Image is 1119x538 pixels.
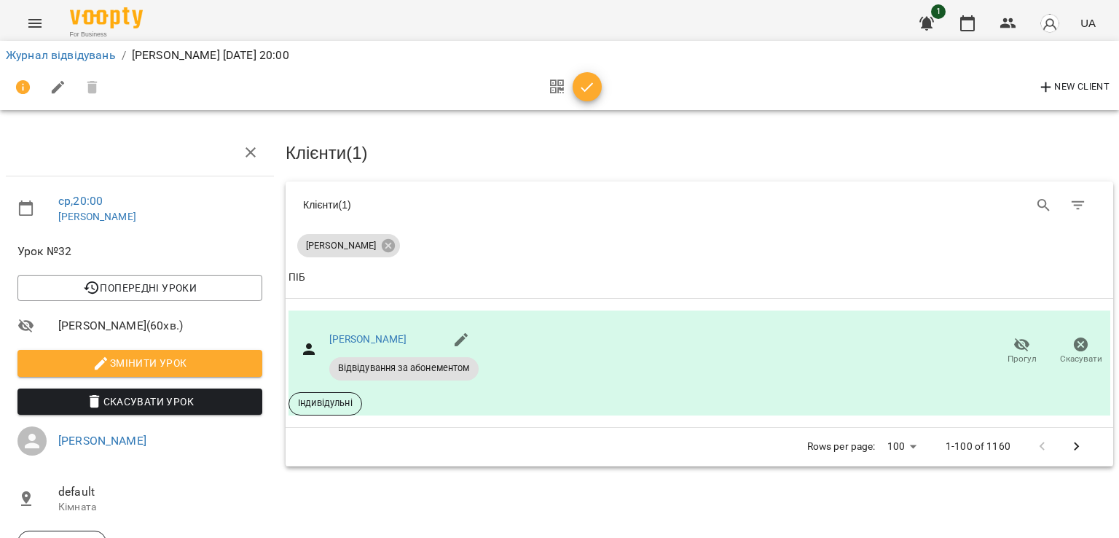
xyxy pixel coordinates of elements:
[1037,79,1110,96] span: New Client
[329,362,479,375] span: Відвідування за абонементом
[6,47,1113,64] nav: breadcrumb
[931,4,946,19] span: 1
[1080,15,1096,31] span: UA
[58,194,103,208] a: ср , 20:00
[58,317,262,335] span: [PERSON_NAME] ( 60 хв. )
[70,30,143,39] span: For Business
[286,182,1113,228] div: Table Toolbar
[992,331,1051,372] button: Прогул
[1040,13,1060,34] img: avatar_s.png
[286,144,1113,163] h3: Клієнти ( 1 )
[289,397,361,410] span: Індивідульні
[58,483,262,501] span: default
[288,269,305,286] div: Sort
[1075,9,1102,36] button: UA
[303,198,688,212] div: Клієнти ( 1 )
[132,47,289,64] p: [PERSON_NAME] [DATE] 20:00
[29,354,251,372] span: Змінити урок
[1026,188,1061,223] button: Search
[29,279,251,297] span: Попередні уроки
[17,350,262,376] button: Змінити урок
[807,440,876,454] p: Rows per page:
[1034,76,1113,99] button: New Client
[288,269,305,286] div: ПІБ
[17,243,262,260] span: Урок №32
[122,47,126,64] li: /
[1060,353,1102,365] span: Скасувати
[1008,353,1037,365] span: Прогул
[297,234,400,257] div: [PERSON_NAME]
[946,440,1010,454] p: 1-100 of 1160
[17,275,262,301] button: Попередні уроки
[17,6,52,41] button: Menu
[288,269,1110,286] span: ПІБ
[70,7,143,28] img: Voopty Logo
[6,48,116,62] a: Журнал відвідувань
[29,393,251,410] span: Скасувати Урок
[297,239,385,252] span: [PERSON_NAME]
[58,434,146,448] a: [PERSON_NAME]
[1061,188,1096,223] button: Фільтр
[329,333,407,345] a: [PERSON_NAME]
[1059,429,1094,464] button: Next Page
[882,436,922,457] div: 100
[1051,331,1110,372] button: Скасувати
[17,389,262,415] button: Скасувати Урок
[58,211,136,222] a: [PERSON_NAME]
[58,500,262,515] p: Кімната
